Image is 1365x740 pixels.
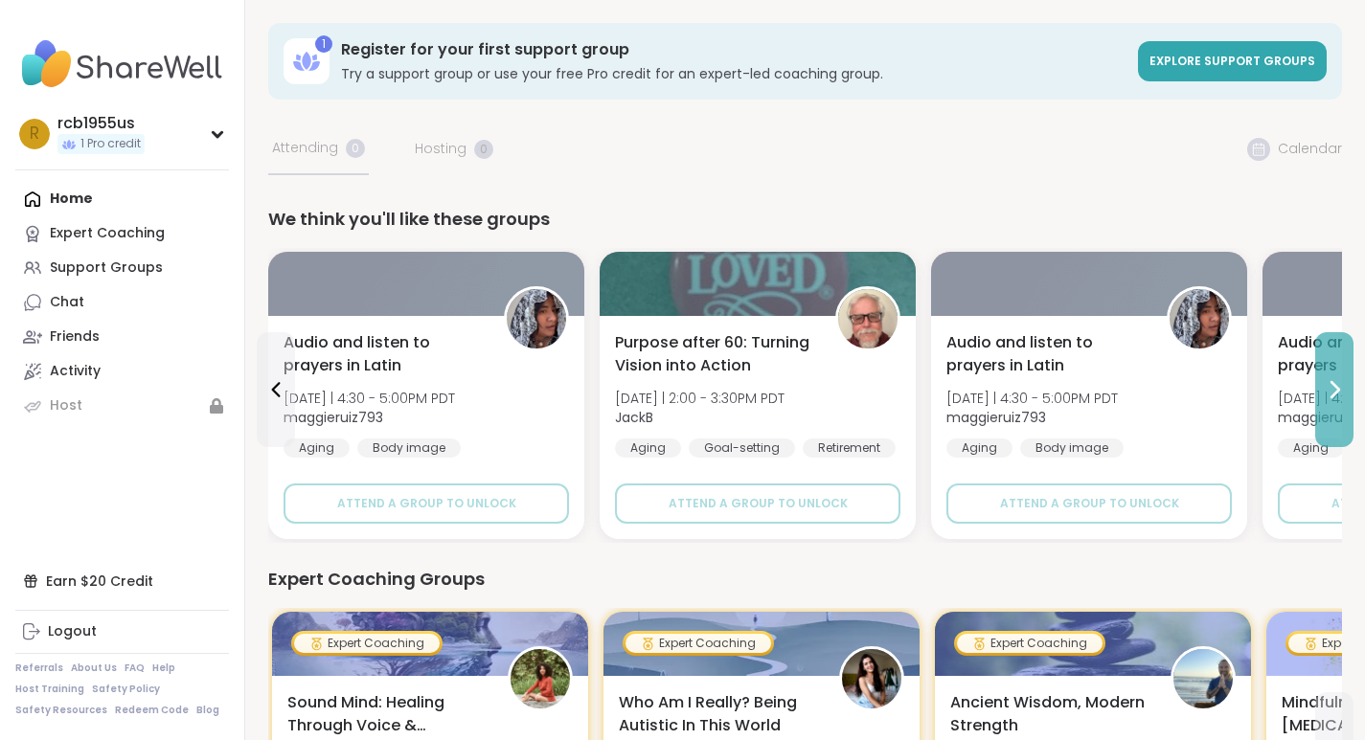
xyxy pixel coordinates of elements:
div: Aging [615,438,681,458]
b: maggieruiz793 [946,408,1046,427]
div: Goal-setting [689,438,795,458]
button: Attend a group to unlock [615,483,900,524]
a: Explore support groups [1138,41,1327,81]
img: maggieruiz793 [507,289,566,348]
h3: Register for your first support group [341,39,1126,60]
a: Blog [196,704,219,717]
a: Host Training [15,683,84,696]
span: Purpose after 60: Turning Vision into Action [615,331,814,377]
div: Aging [1278,438,1344,458]
span: Audio and listen to prayers in Latin [284,331,483,377]
div: Aging [946,438,1012,458]
span: Explore support groups [1149,53,1315,69]
div: Earn $20 Credit [15,564,229,598]
div: Logout [48,622,97,641]
span: Who Am I Really? Being Autistic In This World [619,691,818,737]
button: Attend a group to unlock [946,483,1232,524]
div: Friends [50,327,100,347]
div: Support Groups [50,258,163,278]
a: Safety Policy [92,683,160,696]
a: Safety Resources [15,704,107,717]
div: 1 [315,35,332,53]
a: Redeem Code [115,704,189,717]
span: [DATE] | 4:30 - 5:00PM PDT [284,389,455,408]
div: Body image [1020,438,1124,458]
div: Host [50,396,82,415]
div: Body image [357,438,461,458]
div: rcb1955us [57,113,145,134]
div: Expert Coaching [957,634,1103,653]
div: Aging [284,438,350,458]
a: Host [15,389,229,423]
img: elenacarr0ll [842,649,901,708]
div: We think you'll like these groups [268,206,1342,233]
button: Attend a group to unlock [284,483,569,524]
span: 1 Pro credit [80,136,141,152]
a: Activity [15,354,229,389]
b: JackB [615,408,653,427]
div: Expert Coaching [50,224,165,243]
span: Sound Mind: Healing Through Voice & Vibration [287,691,487,737]
a: FAQ [125,662,145,675]
div: Retirement [803,438,896,458]
b: maggieruiz793 [284,408,383,427]
a: Referrals [15,662,63,675]
span: Attend a group to unlock [337,495,516,512]
img: GokuCloud [1173,649,1233,708]
img: ShareWell Nav Logo [15,31,229,98]
div: Expert Coaching Groups [268,566,1342,593]
h3: Try a support group or use your free Pro credit for an expert-led coaching group. [341,64,1126,83]
span: r [30,122,39,146]
a: About Us [71,662,117,675]
a: Logout [15,615,229,649]
a: Chat [15,285,229,320]
a: Friends [15,320,229,354]
div: Chat [50,293,84,312]
div: Expert Coaching [294,634,440,653]
span: [DATE] | 2:00 - 3:30PM PDT [615,389,785,408]
span: Attend a group to unlock [1000,495,1179,512]
span: Ancient Wisdom, Modern Strength [950,691,1149,737]
div: Expert Coaching [626,634,771,653]
img: Joana_Ayala [511,649,570,708]
a: Expert Coaching [15,216,229,251]
img: JackB [838,289,898,348]
a: Help [152,662,175,675]
a: Support Groups [15,251,229,285]
img: maggieruiz793 [1170,289,1229,348]
span: Attend a group to unlock [669,495,848,512]
div: Activity [50,362,101,381]
span: [DATE] | 4:30 - 5:00PM PDT [946,389,1118,408]
span: Audio and listen to prayers in Latin [946,331,1146,377]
